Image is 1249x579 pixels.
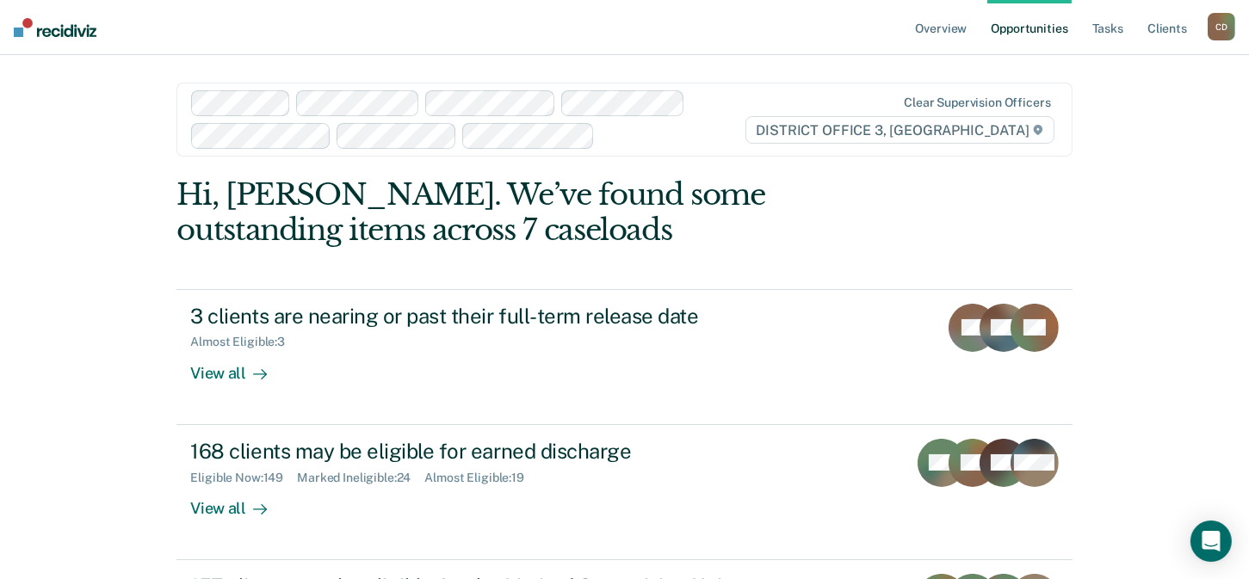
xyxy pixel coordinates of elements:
div: Clear supervision officers [904,95,1050,110]
div: Open Intercom Messenger [1190,520,1232,562]
button: CD [1208,13,1235,40]
div: Hi, [PERSON_NAME]. We’ve found some outstanding items across 7 caseloads [176,177,893,248]
div: 168 clients may be eligible for earned discharge [190,439,795,464]
div: 3 clients are nearing or past their full-term release date [190,304,795,329]
div: Eligible Now : 149 [190,471,297,485]
div: Almost Eligible : 3 [190,335,299,349]
div: View all [190,349,287,383]
div: View all [190,484,287,518]
div: Marked Ineligible : 24 [297,471,424,485]
div: Almost Eligible : 19 [424,471,538,485]
img: Recidiviz [14,18,96,37]
a: 168 clients may be eligible for earned dischargeEligible Now:149Marked Ineligible:24Almost Eligib... [176,425,1072,560]
a: 3 clients are nearing or past their full-term release dateAlmost Eligible:3View all [176,289,1072,425]
span: DISTRICT OFFICE 3, [GEOGRAPHIC_DATA] [745,116,1054,144]
div: C D [1208,13,1235,40]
